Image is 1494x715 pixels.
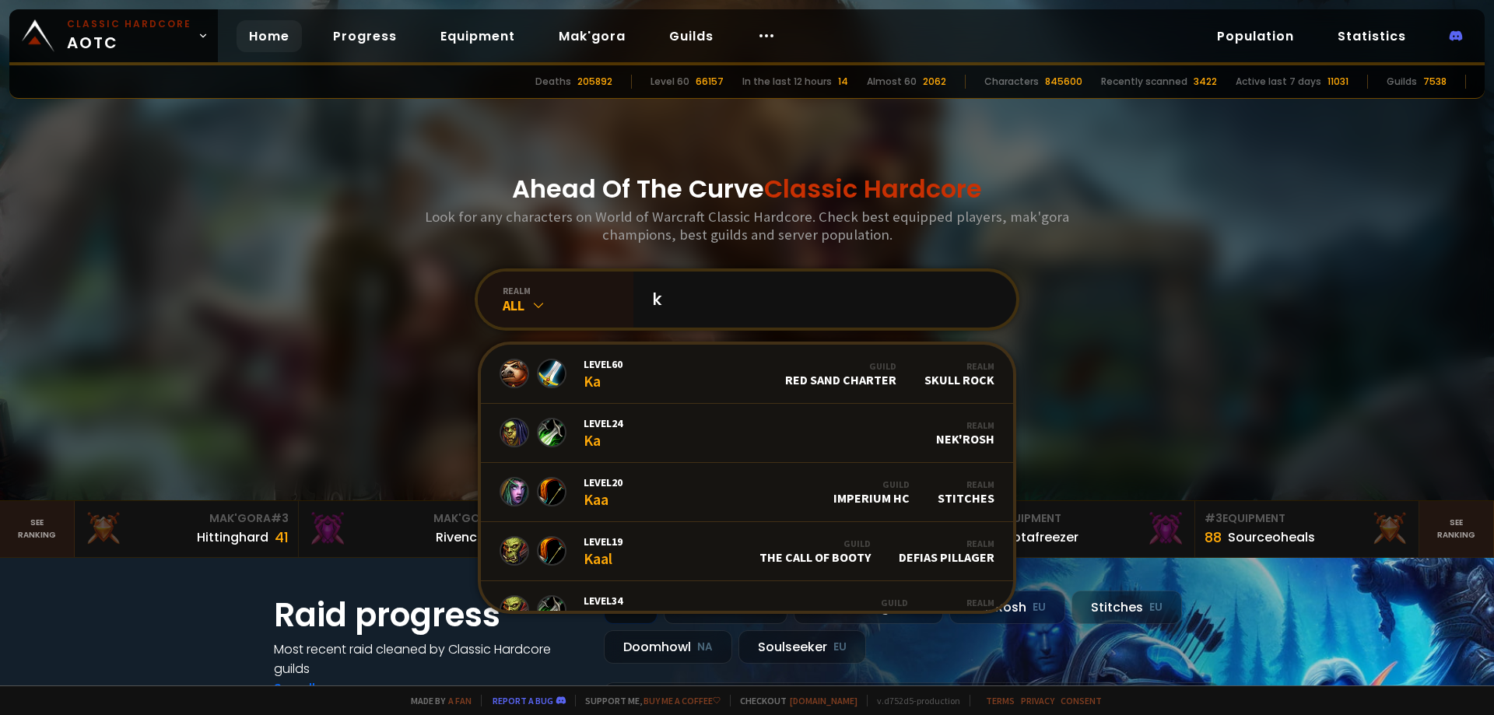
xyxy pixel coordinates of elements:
[584,416,622,450] div: Ka
[1327,75,1348,89] div: 11031
[503,296,633,314] div: All
[584,357,622,391] div: Ka
[759,538,871,565] div: The Call of Booty
[299,501,523,557] a: Mak'Gora#2Rivench100
[493,695,553,706] a: Report a bug
[644,695,721,706] a: Buy me a coffee
[833,478,910,506] div: Imperium HC
[1205,527,1222,548] div: 88
[867,75,917,89] div: Almost 60
[971,501,1195,557] a: #2Equipment88Notafreezer
[1194,75,1217,89] div: 3422
[1236,75,1321,89] div: Active last 7 days
[584,475,622,509] div: Kaa
[1205,510,1409,527] div: Equipment
[512,170,982,208] h1: Ahead Of The Curve
[980,510,1185,527] div: Equipment
[577,75,612,89] div: 205892
[481,345,1013,404] a: Level60KaGuildRed Sand CharterRealmSkull Rock
[67,17,191,54] span: AOTC
[938,478,994,506] div: Stitches
[1149,600,1163,615] small: EU
[584,357,622,371] span: Level 60
[1205,510,1222,526] span: # 3
[949,591,1065,624] div: Nek'Rosh
[546,20,638,52] a: Mak'gora
[790,695,857,706] a: [DOMAIN_NAME]
[924,360,994,387] div: Skull Rock
[584,416,622,430] span: Level 24
[986,695,1015,706] a: Terms
[1033,600,1046,615] small: EU
[838,75,848,89] div: 14
[1004,527,1078,547] div: Notafreezer
[1387,75,1417,89] div: Guilds
[584,594,622,627] div: Kaak
[584,534,622,568] div: Kaal
[481,581,1013,640] a: Level34KaakGuildFirst TryRealmNek'Rosh
[535,75,571,89] div: Deaths
[1021,695,1054,706] a: Privacy
[84,510,289,527] div: Mak'Gora
[67,17,191,31] small: Classic Hardcore
[742,75,832,89] div: In the last 12 hours
[851,597,908,624] div: First Try
[402,695,472,706] span: Made by
[1419,501,1494,557] a: Seeranking
[575,695,721,706] span: Support me,
[851,597,908,608] div: Guild
[271,510,289,526] span: # 3
[833,640,847,655] small: EU
[75,501,299,557] a: Mak'Gora#3Hittinghard41
[643,272,998,328] input: Search a character...
[938,478,994,490] div: Realm
[237,20,302,52] a: Home
[899,538,994,565] div: Defias Pillager
[448,695,472,706] a: a fan
[764,171,982,206] span: Classic Hardcore
[481,522,1013,581] a: Level19KaalGuildThe Call of BootyRealmDefias Pillager
[436,527,485,547] div: Rivench
[657,20,726,52] a: Guilds
[738,630,866,664] div: Soulseeker
[428,20,528,52] a: Equipment
[481,463,1013,522] a: Level20KaaGuildImperium HCRealmStitches
[584,594,622,608] span: Level 34
[481,404,1013,463] a: Level24KaRealmNek'Rosh
[1205,20,1306,52] a: Population
[1228,527,1315,547] div: Sourceoheals
[1071,591,1182,624] div: Stitches
[936,419,994,431] div: Realm
[1325,20,1419,52] a: Statistics
[697,640,713,655] small: NA
[274,679,375,697] a: See all progress
[1101,75,1187,89] div: Recently scanned
[936,597,994,624] div: Nek'Rosh
[899,538,994,549] div: Realm
[1423,75,1447,89] div: 7538
[924,360,994,372] div: Realm
[419,208,1075,244] h3: Look for any characters on World of Warcraft Classic Hardcore. Check best equipped players, mak'g...
[1045,75,1082,89] div: 845600
[584,534,622,549] span: Level 19
[785,360,896,387] div: Red Sand Charter
[321,20,409,52] a: Progress
[867,695,960,706] span: v. d752d5 - production
[936,597,994,608] div: Realm
[1195,501,1419,557] a: #3Equipment88Sourceoheals
[833,478,910,490] div: Guild
[274,640,585,678] h4: Most recent raid cleaned by Classic Hardcore guilds
[197,527,268,547] div: Hittinghard
[274,591,585,640] h1: Raid progress
[651,75,689,89] div: Level 60
[984,75,1039,89] div: Characters
[275,527,289,548] div: 41
[1061,695,1102,706] a: Consent
[785,360,896,372] div: Guild
[759,538,871,549] div: Guild
[696,75,724,89] div: 66157
[923,75,946,89] div: 2062
[936,419,994,447] div: Nek'Rosh
[503,285,633,296] div: realm
[584,475,622,489] span: Level 20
